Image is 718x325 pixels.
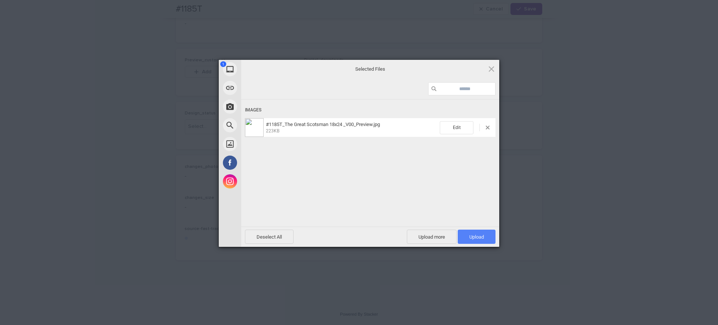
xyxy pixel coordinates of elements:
[219,153,309,172] div: Facebook
[245,230,294,244] span: Deselect All
[440,121,473,134] span: Edit
[245,118,264,137] img: 6e980a68-6896-4a35-8304-810e7764551e
[219,79,309,97] div: Link (URL)
[407,230,457,244] span: Upload more
[266,128,279,134] span: 223KB
[245,103,495,117] div: Images
[219,116,309,135] div: Web Search
[266,122,380,127] span: #1185T_The Great Scotsman 18x24 _V00_Preview.jpg
[219,135,309,153] div: Unsplash
[487,65,495,73] span: Click here or hit ESC to close picker
[469,234,484,240] span: Upload
[295,65,445,72] span: Selected Files
[219,97,309,116] div: Take Photo
[458,230,495,244] span: Upload
[264,122,440,134] span: #1185T_The Great Scotsman 18x24 _V00_Preview.jpg
[219,60,309,79] div: My Device
[219,172,309,191] div: Instagram
[220,61,226,67] span: 1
